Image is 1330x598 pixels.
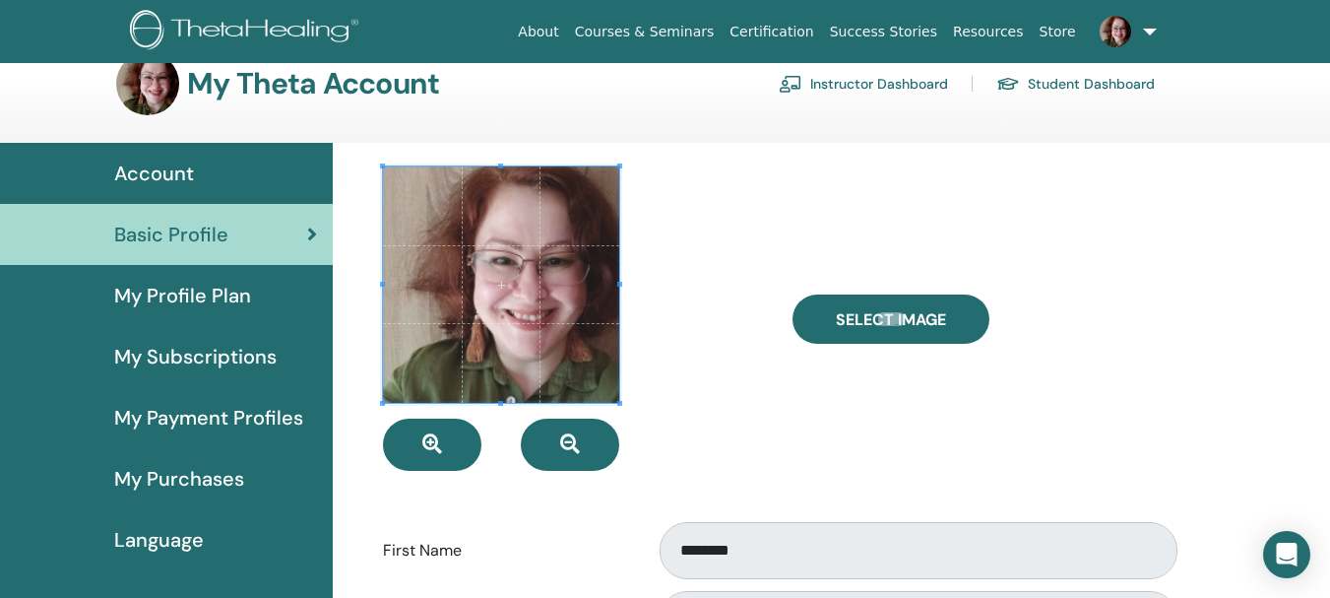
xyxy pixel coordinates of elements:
[116,52,179,115] img: default.jpg
[510,14,566,50] a: About
[114,220,228,249] span: Basic Profile
[114,464,244,494] span: My Purchases
[779,68,948,100] a: Instructor Dashboard
[130,10,365,54] img: logo.png
[114,281,251,310] span: My Profile Plan
[1032,14,1084,50] a: Store
[114,525,204,555] span: Language
[114,342,277,371] span: My Subscriptions
[996,68,1155,100] a: Student Dashboard
[567,14,723,50] a: Courses & Seminars
[187,66,439,101] h3: My Theta Account
[722,14,821,50] a: Certification
[1263,531,1310,578] div: Open Intercom Messenger
[878,312,904,326] input: Select Image
[114,159,194,188] span: Account
[1100,16,1131,47] img: default.jpg
[368,532,642,569] label: First Name
[836,309,946,330] span: Select Image
[779,75,802,93] img: chalkboard-teacher.svg
[822,14,945,50] a: Success Stories
[945,14,1032,50] a: Resources
[996,76,1020,93] img: graduation-cap.svg
[114,403,303,432] span: My Payment Profiles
